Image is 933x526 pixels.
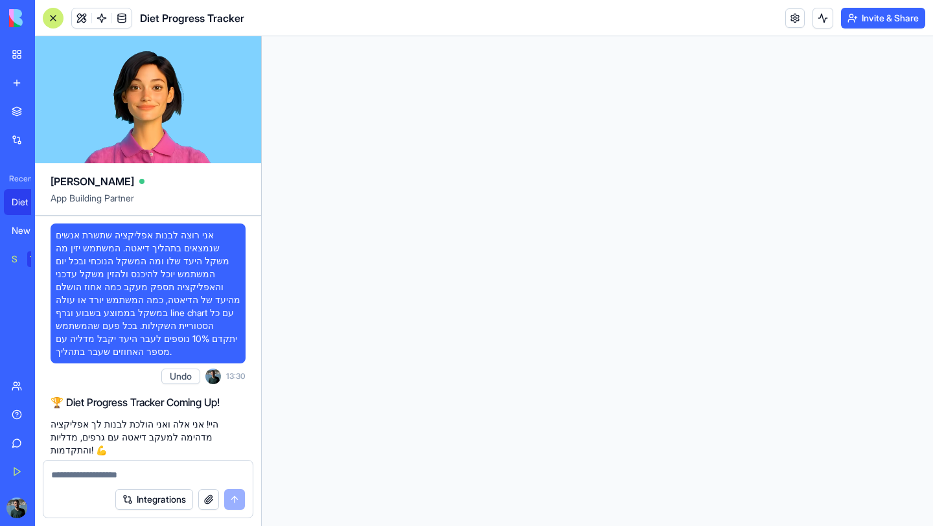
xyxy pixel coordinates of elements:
[56,229,240,358] span: אני רוצה לבנות אפליקציה שתשרת אנשים שנמצאים בתהליך דיאטה. המשתמש יזין מה משקל היעד שלו ומה המשקל ...
[51,394,246,410] h2: 🏆 Diet Progress Tracker Coming Up!
[4,246,56,272] a: Social Media Content GeneratorTRY
[140,10,244,26] span: Diet Progress Tracker
[4,218,56,244] a: New App
[4,189,56,215] a: Diet Progress Tracker
[12,253,18,266] div: Social Media Content Generator
[51,192,246,215] span: App Building Partner
[6,497,27,518] img: ACg8ocL5Icd7gpqnSrmt3WuYBQ4Xb6vZ-2wBCHIm7F2dcEgsxnsBhzi6Ug=s96-c
[51,418,246,457] p: היי! אני אלה ואני הולכת לבנות לך אפליקציה מדהימה למעקב דיאטה עם גרפים, מדליות והתקדמות! 💪
[205,369,221,384] img: ACg8ocL5Icd7gpqnSrmt3WuYBQ4Xb6vZ-2wBCHIm7F2dcEgsxnsBhzi6Ug=s96-c
[27,251,48,267] div: TRY
[226,371,246,382] span: 13:30
[51,174,134,189] span: [PERSON_NAME]
[4,174,31,184] span: Recent
[12,224,48,237] div: New App
[841,8,925,29] button: Invite & Share
[115,489,193,510] button: Integrations
[12,196,48,209] div: Diet Progress Tracker
[161,369,200,384] button: Undo
[9,9,89,27] img: logo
